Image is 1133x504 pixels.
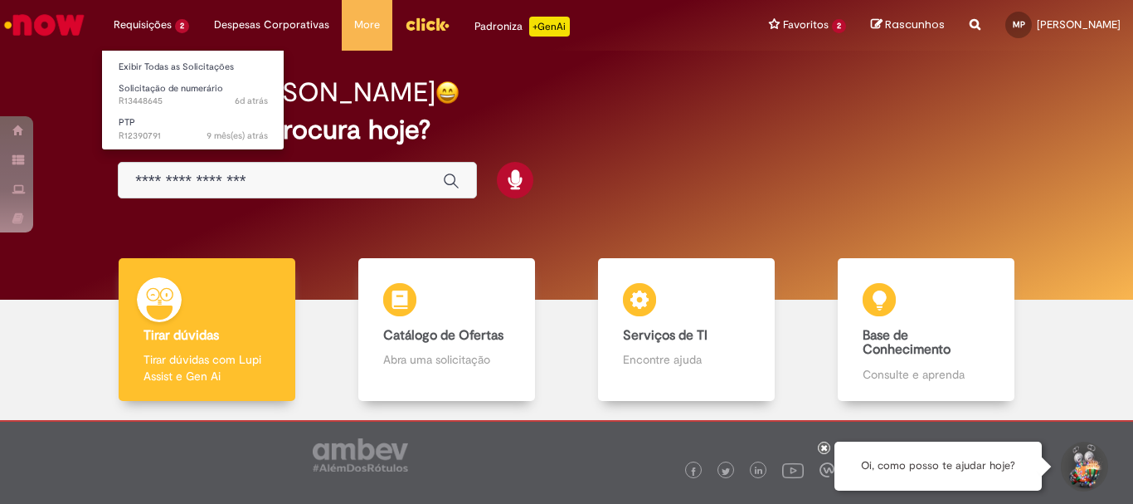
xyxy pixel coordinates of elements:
[755,467,763,477] img: logo_footer_linkedin.png
[119,130,268,143] span: R12390791
[529,17,570,37] p: +GenAi
[175,19,189,33] span: 2
[885,17,945,32] span: Rascunhos
[114,17,172,33] span: Requisições
[383,351,509,368] p: Abra uma solicitação
[87,258,327,402] a: Tirar dúvidas Tirar dúvidas com Lupi Assist e Gen Ai
[806,258,1046,402] a: Base de Conhecimento Consulte e aprenda
[207,130,268,142] time: 10/12/2024 07:52:35
[119,116,135,129] span: PTP
[143,351,270,384] p: Tirar dúvidas com Lupi Assist e Gen Ai
[327,258,566,402] a: Catálogo de Ofertas Abra uma solicitação
[863,366,989,383] p: Consulte e aprenda
[623,351,749,368] p: Encontre ajuda
[832,19,846,33] span: 2
[102,114,284,144] a: Aberto R12390791 : PTP
[2,8,87,42] img: ServiceNow
[782,459,804,481] img: logo_footer_youtube.png
[819,462,834,477] img: logo_footer_workplace.png
[863,327,951,359] b: Base de Conhecimento
[435,81,460,105] img: happy-face.png
[623,327,708,344] b: Serviços de TI
[313,438,408,472] img: logo_footer_ambev_rotulo_gray.png
[101,50,284,150] ul: Requisições
[143,327,219,344] b: Tirar dúvidas
[207,130,268,142] span: 9 mês(es) atrás
[783,17,829,33] span: Favoritos
[214,17,329,33] span: Despesas Corporativas
[383,327,503,344] b: Catálogo de Ofertas
[1013,19,1025,30] span: MP
[119,95,268,108] span: R13448645
[474,17,570,37] div: Padroniza
[102,58,284,76] a: Exibir Todas as Solicitações
[1058,442,1108,492] button: Iniciar Conversa de Suporte
[566,258,806,402] a: Serviços de TI Encontre ajuda
[118,115,1015,144] h2: O que você procura hoje?
[1037,17,1121,32] span: [PERSON_NAME]
[102,80,284,110] a: Aberto R13448645 : Solicitação de numerário
[119,82,223,95] span: Solicitação de numerário
[722,467,730,476] img: logo_footer_twitter.png
[235,95,268,107] span: 6d atrás
[871,17,945,33] a: Rascunhos
[834,442,1042,491] div: Oi, como posso te ajudar hoje?
[405,12,450,37] img: click_logo_yellow_360x200.png
[235,95,268,107] time: 26/08/2025 14:27:41
[689,467,698,476] img: logo_footer_facebook.png
[354,17,380,33] span: More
